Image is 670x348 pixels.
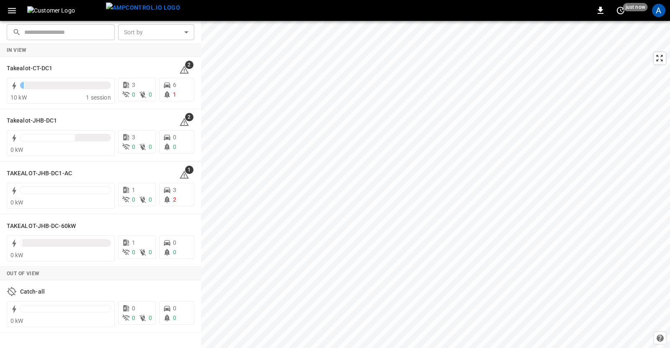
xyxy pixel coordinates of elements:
span: 0 [132,143,135,150]
h6: TAKEALOT-JHB-DC1-AC [7,169,72,178]
span: 1 [185,166,193,174]
span: 0 [173,134,176,141]
span: 0 [149,249,152,256]
span: 0 kW [10,199,23,206]
span: 3 [132,82,135,88]
span: 1 [132,239,135,246]
span: 0 [149,196,152,203]
span: 0 [132,196,135,203]
span: 0 kW [10,146,23,153]
span: 0 [132,305,135,312]
img: Customer Logo [27,6,103,15]
img: ampcontrol.io logo [106,3,180,13]
span: 0 [173,239,176,246]
h6: Takealot-CT-DC1 [7,64,53,73]
span: 0 [132,315,135,321]
span: 2 [185,113,193,121]
span: just now [623,3,648,11]
h6: Catch-all [20,287,45,297]
span: 0 [132,91,135,98]
span: 0 [149,315,152,321]
span: 0 [173,315,176,321]
span: 10 kW [10,94,27,101]
h6: Takealot-JHB-DC1 [7,116,57,125]
span: 0 kW [10,252,23,258]
span: 0 [173,143,176,150]
span: 2 [173,196,176,203]
div: profile-icon [652,4,665,17]
span: 0 [149,143,152,150]
canvas: Map [201,21,670,348]
span: 0 [149,91,152,98]
span: 1 session [86,94,111,101]
strong: Out of View [7,271,39,276]
span: 0 kW [10,317,23,324]
span: 3 [132,134,135,141]
span: 1 [173,91,176,98]
h6: TAKEALOT-JHB-DC-60kW [7,222,76,231]
span: 3 [173,187,176,193]
span: 6 [173,82,176,88]
button: set refresh interval [614,4,627,17]
span: 0 [132,249,135,256]
strong: In View [7,47,27,53]
span: 2 [185,61,193,69]
span: 0 [173,249,176,256]
span: 1 [132,187,135,193]
span: 0 [173,305,176,312]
